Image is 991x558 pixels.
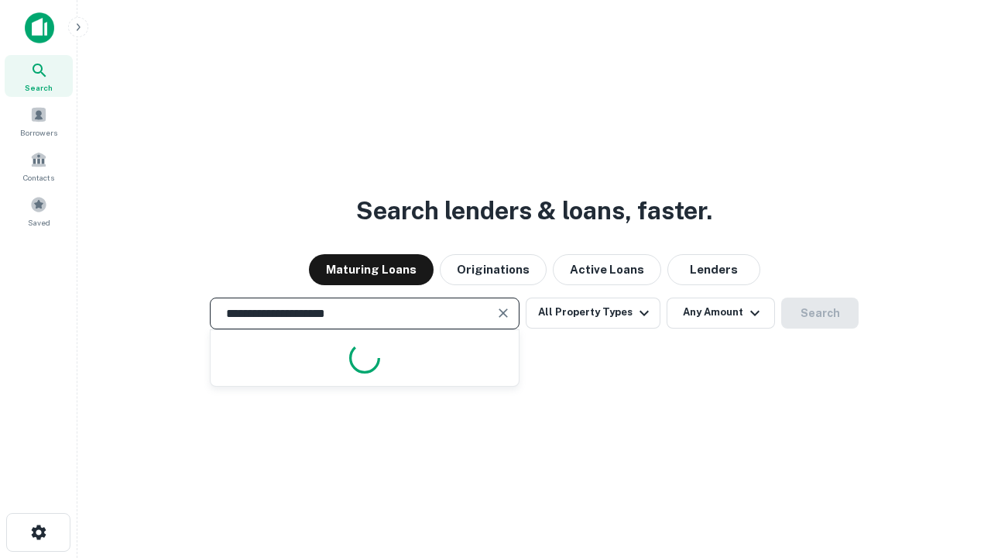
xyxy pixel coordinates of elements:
[667,298,775,329] button: Any Amount
[526,298,660,329] button: All Property Types
[25,81,53,94] span: Search
[309,254,434,285] button: Maturing Loans
[914,434,991,508] iframe: Chat Widget
[492,302,514,324] button: Clear
[553,254,661,285] button: Active Loans
[25,12,54,43] img: capitalize-icon.png
[5,100,73,142] a: Borrowers
[5,55,73,97] a: Search
[5,145,73,187] a: Contacts
[28,216,50,229] span: Saved
[440,254,547,285] button: Originations
[667,254,760,285] button: Lenders
[356,192,712,229] h3: Search lenders & loans, faster.
[5,190,73,232] a: Saved
[23,171,54,184] span: Contacts
[20,126,57,139] span: Borrowers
